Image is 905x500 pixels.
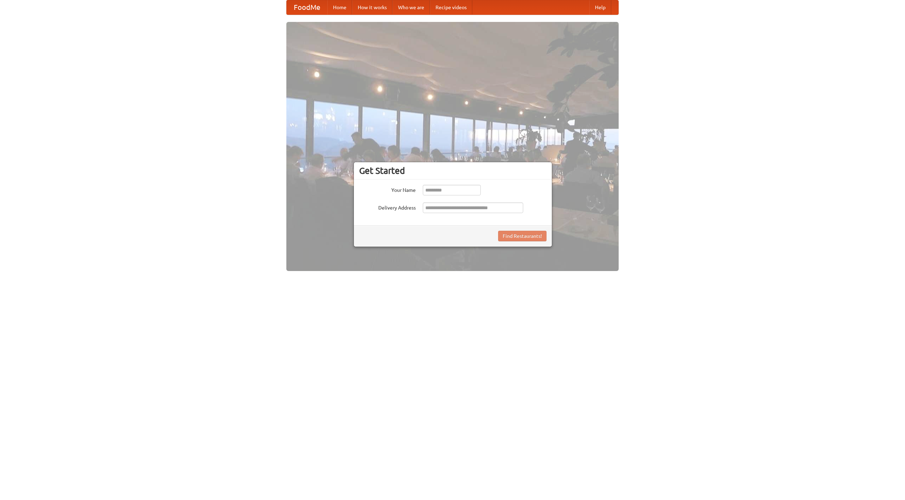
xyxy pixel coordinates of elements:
label: Your Name [359,185,416,194]
a: How it works [352,0,392,14]
a: Recipe videos [430,0,472,14]
a: Help [589,0,611,14]
a: FoodMe [287,0,327,14]
a: Who we are [392,0,430,14]
button: Find Restaurants! [498,231,547,241]
label: Delivery Address [359,202,416,211]
h3: Get Started [359,165,547,176]
a: Home [327,0,352,14]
